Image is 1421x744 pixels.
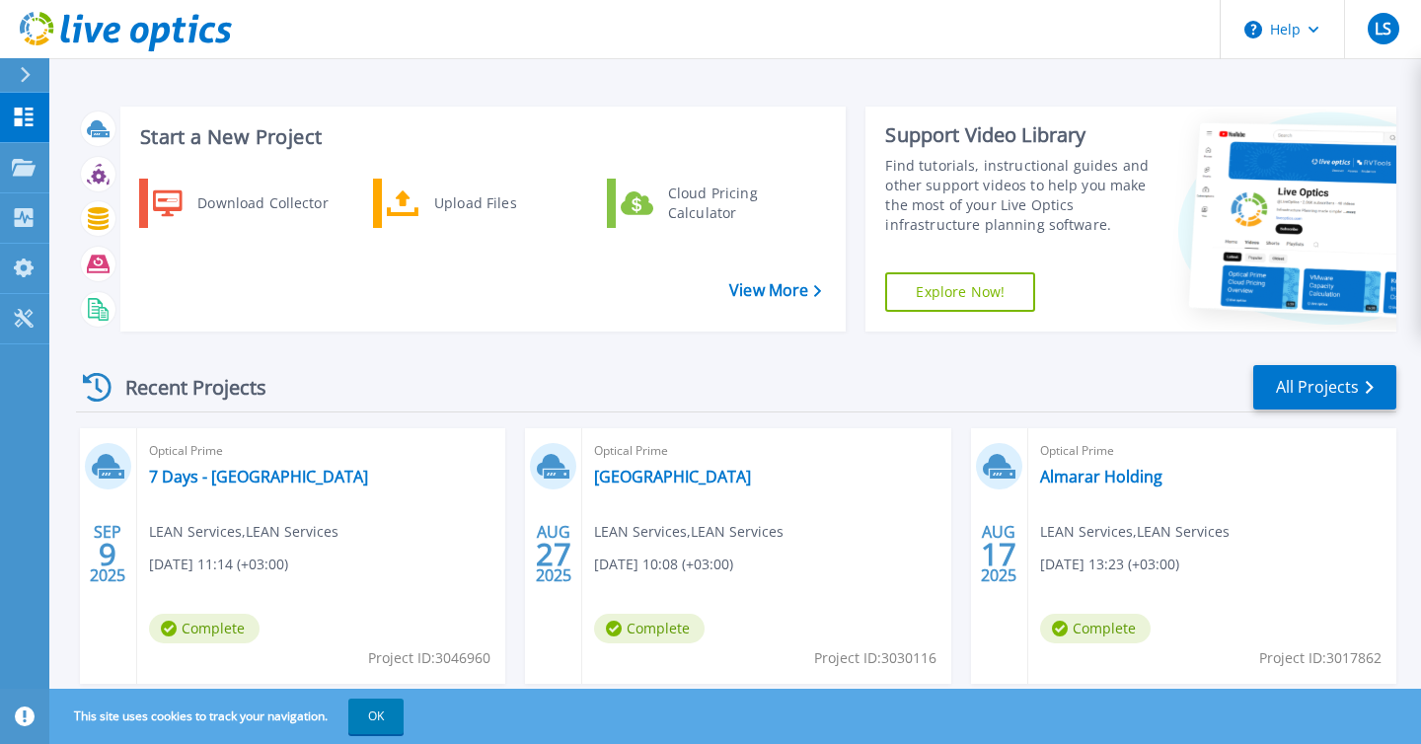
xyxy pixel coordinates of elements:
span: 17 [981,546,1016,562]
span: Complete [1040,614,1151,643]
a: Upload Files [373,179,575,228]
a: Cloud Pricing Calculator [607,179,809,228]
span: [DATE] 13:23 (+03:00) [1040,554,1179,575]
span: LEAN Services , LEAN Services [1040,521,1230,543]
span: This site uses cookies to track your navigation. [54,699,404,734]
span: Project ID: 3030116 [814,647,936,669]
span: 27 [536,546,571,562]
span: Project ID: 3017862 [1259,647,1382,669]
span: LEAN Services , LEAN Services [149,521,338,543]
span: [DATE] 10:08 (+03:00) [594,554,733,575]
span: Complete [594,614,705,643]
div: Recent Projects [76,363,293,411]
div: Upload Files [424,184,570,223]
div: Find tutorials, instructional guides and other support videos to help you make the most of your L... [885,156,1151,235]
h3: Start a New Project [140,126,821,148]
a: All Projects [1253,365,1396,409]
a: [GEOGRAPHIC_DATA] [594,467,751,486]
a: Explore Now! [885,272,1035,312]
span: LEAN Services , LEAN Services [594,521,784,543]
div: SEP 2025 [89,518,126,590]
span: Complete [149,614,260,643]
span: Optical Prime [1040,440,1384,462]
div: AUG 2025 [535,518,572,590]
a: Almarar Holding [1040,467,1162,486]
a: View More [729,281,821,300]
div: Download Collector [187,184,337,223]
div: Support Video Library [885,122,1151,148]
span: Optical Prime [594,440,938,462]
span: [DATE] 11:14 (+03:00) [149,554,288,575]
span: Optical Prime [149,440,493,462]
button: OK [348,699,404,734]
a: Download Collector [139,179,341,228]
div: AUG 2025 [980,518,1017,590]
span: Project ID: 3046960 [368,647,490,669]
a: 7 Days - [GEOGRAPHIC_DATA] [149,467,368,486]
div: Cloud Pricing Calculator [658,184,804,223]
span: LS [1375,21,1391,37]
span: 9 [99,546,116,562]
